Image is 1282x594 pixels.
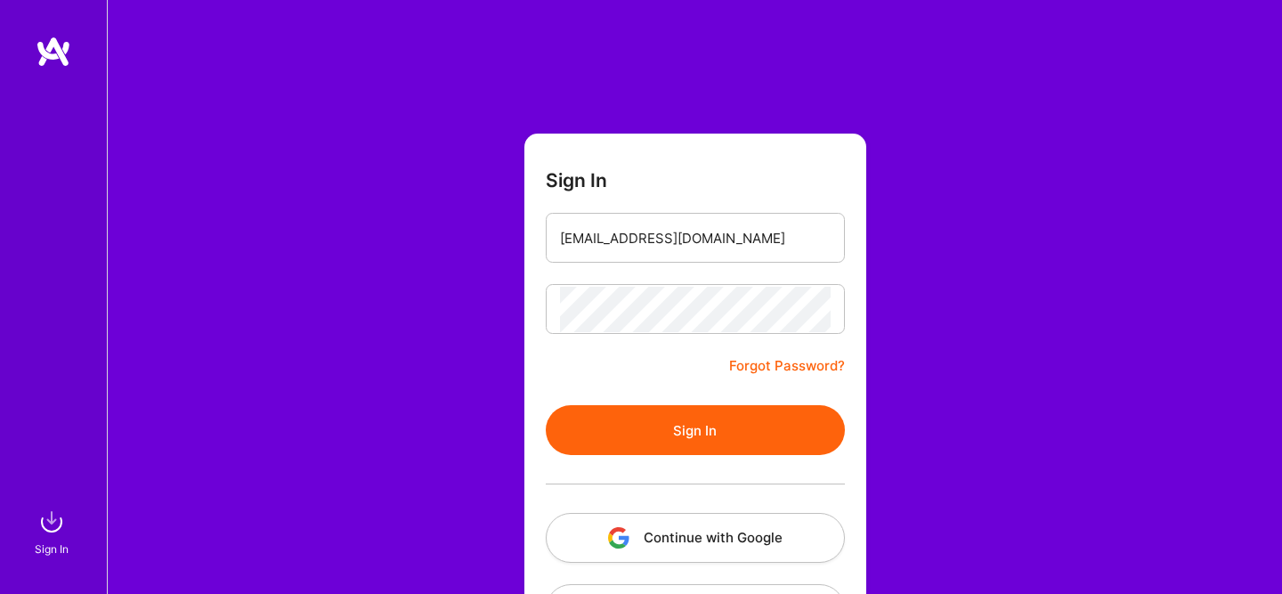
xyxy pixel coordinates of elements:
[608,527,629,549] img: icon
[729,355,845,377] a: Forgot Password?
[560,216,831,261] input: Email...
[35,540,69,558] div: Sign In
[34,504,69,540] img: sign in
[546,405,845,455] button: Sign In
[546,169,607,191] h3: Sign In
[36,36,71,68] img: logo
[37,504,69,558] a: sign inSign In
[546,513,845,563] button: Continue with Google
